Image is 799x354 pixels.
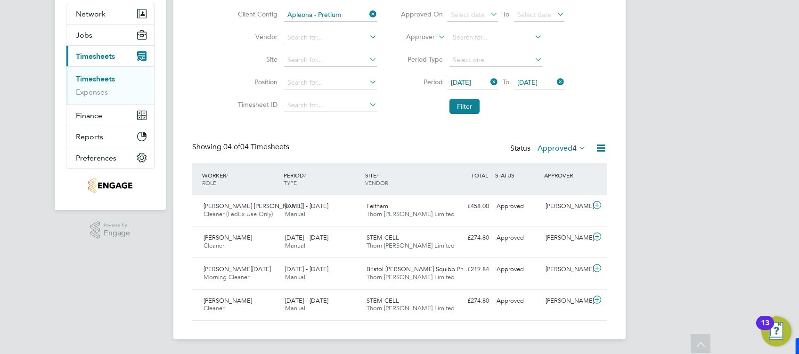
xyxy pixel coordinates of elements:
[66,178,155,193] a: Go to home page
[66,147,154,168] button: Preferences
[200,167,281,191] div: WORKER
[517,78,538,87] span: [DATE]
[367,233,399,241] span: STEM CELL
[204,241,224,249] span: Cleaner
[285,273,305,281] span: Manual
[367,241,455,249] span: Thorn [PERSON_NAME] Limited
[444,230,493,246] div: £274.80
[76,132,103,141] span: Reports
[66,3,154,24] button: Network
[204,297,252,305] span: [PERSON_NAME]
[367,304,455,312] span: Thorn [PERSON_NAME] Limited
[400,78,443,86] label: Period
[226,171,228,179] span: /
[500,8,512,20] span: To
[223,142,289,152] span: 04 Timesheets
[285,202,328,210] span: [DATE] - [DATE]
[90,221,130,239] a: Powered byEngage
[66,24,154,45] button: Jobs
[202,179,216,186] span: ROLE
[449,31,542,44] input: Search for...
[285,304,305,312] span: Manual
[517,10,551,19] span: Select date
[88,178,132,193] img: thornbaker-logo-retina.png
[285,233,328,241] span: [DATE] - [DATE]
[284,8,377,22] input: Search for...
[285,297,328,305] span: [DATE] - [DATE]
[400,10,443,18] label: Approved On
[510,142,588,155] div: Status
[204,265,271,273] span: [PERSON_NAME][DATE]
[284,76,377,89] input: Search for...
[493,167,542,184] div: STATUS
[235,55,277,64] label: Site
[493,199,542,214] div: Approved
[281,167,363,191] div: PERIOD
[66,105,154,126] button: Finance
[493,262,542,277] div: Approved
[284,99,377,112] input: Search for...
[104,221,130,229] span: Powered by
[542,199,591,214] div: [PERSON_NAME]
[367,210,455,218] span: Thorn [PERSON_NAME] Limited
[367,297,399,305] span: STEM CELL
[284,54,377,67] input: Search for...
[493,293,542,309] div: Approved
[204,210,273,218] span: Cleaner (FedEx Use Only)
[66,46,154,66] button: Timesheets
[449,54,542,67] input: Select one
[367,273,455,281] span: Thorn [PERSON_NAME] Limited
[451,10,485,19] span: Select date
[363,167,444,191] div: SITE
[444,262,493,277] div: £219.84
[76,74,115,83] a: Timesheets
[471,171,488,179] span: TOTAL
[285,241,305,249] span: Manual
[367,265,470,273] span: Bristol [PERSON_NAME] Squibb Ph…
[235,100,277,109] label: Timesheet ID
[451,78,471,87] span: [DATE]
[235,32,277,41] label: Vendor
[284,31,377,44] input: Search for...
[66,66,154,105] div: Timesheets
[538,144,586,153] label: Approved
[76,31,92,40] span: Jobs
[542,167,591,184] div: APPROVER
[204,304,224,312] span: Cleaner
[284,179,297,186] span: TYPE
[392,32,435,42] label: Approver
[76,111,102,120] span: Finance
[542,293,591,309] div: [PERSON_NAME]
[285,210,305,218] span: Manual
[204,202,302,210] span: [PERSON_NAME] [PERSON_NAME]
[542,230,591,246] div: [PERSON_NAME]
[235,10,277,18] label: Client Config
[376,171,378,179] span: /
[76,9,106,18] span: Network
[204,233,252,241] span: [PERSON_NAME]
[76,153,116,162] span: Preferences
[223,142,240,152] span: 04 of
[542,262,591,277] div: [PERSON_NAME]
[572,144,577,153] span: 4
[761,323,769,335] div: 13
[400,55,443,64] label: Period Type
[192,142,291,152] div: Showing
[235,78,277,86] label: Position
[365,179,388,186] span: VENDOR
[76,52,115,61] span: Timesheets
[449,99,480,114] button: Filter
[66,126,154,147] button: Reports
[76,88,108,97] a: Expenses
[304,171,306,179] span: /
[367,202,388,210] span: Feltham
[104,229,130,237] span: Engage
[444,293,493,309] div: £274.80
[500,76,512,88] span: To
[761,316,791,346] button: Open Resource Center, 13 new notifications
[204,273,249,281] span: Morning Cleaner
[493,230,542,246] div: Approved
[444,199,493,214] div: £458.00
[285,265,328,273] span: [DATE] - [DATE]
